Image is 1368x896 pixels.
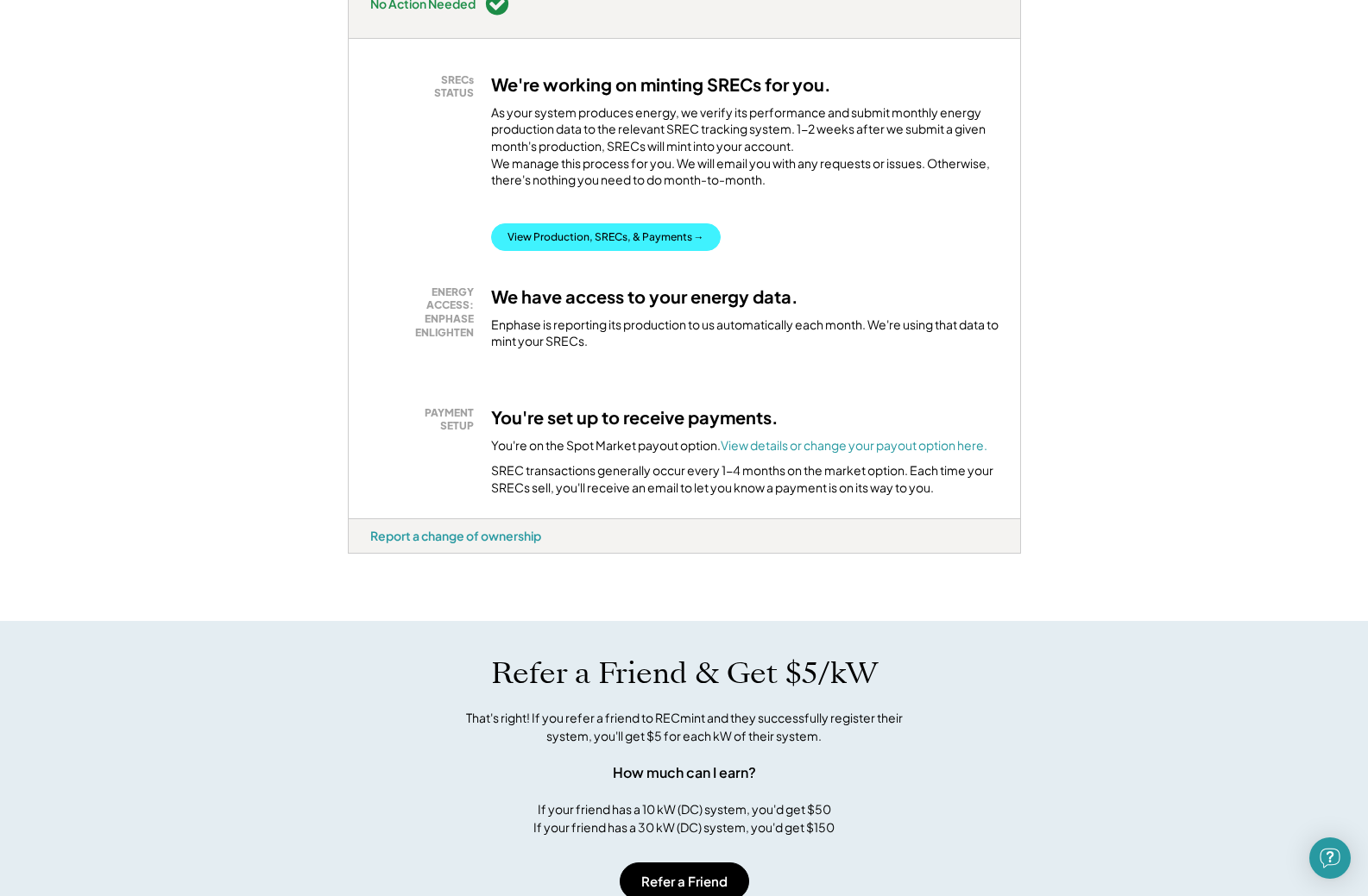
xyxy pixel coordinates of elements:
[491,462,999,496] div: SREC transactions generally occur every 1-4 months on the market option. Each time your SRECs sel...
[379,285,474,339] div: ENERGY ACCESS: ENPHASE ENLIGHTEN
[447,709,922,745] div: That's right! If you refer a friend to RECmint and they successfully register their system, you'l...
[348,554,403,561] div: nbhpjjls - VA Distributed
[1309,837,1351,879] div: Open Intercom Messenger
[491,223,721,251] button: View Production, SRECs, & Payments →
[491,406,779,429] h3: You're set up to receive payments.
[491,73,831,96] h3: We're working on minting SRECs for you.
[491,655,878,692] h1: Refer a Friend & Get $5/kW
[379,406,474,433] div: PAYMENT SETUP
[491,316,999,350] div: Enphase is reporting its production to us automatically each month. We're using that data to mint...
[491,104,999,197] div: As your system produces energy, we verify its performance and submit monthly energy production da...
[379,73,474,100] div: SRECs STATUS
[533,800,835,836] div: If your friend has a 10 kW (DC) system, you'd get $50 If your friend has a 30 kW (DC) system, you...
[491,285,798,308] h3: We have access to your energy data.
[613,762,756,783] div: How much can I earn?
[721,437,987,453] a: View details or change your payout option here.
[491,437,987,454] div: You're on the Spot Market payout option.
[370,528,541,543] div: Report a change of ownership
